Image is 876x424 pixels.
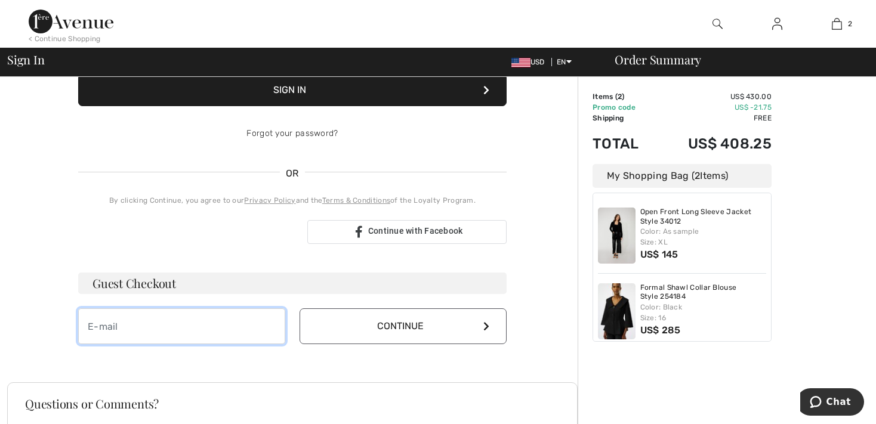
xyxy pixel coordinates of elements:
[29,10,113,33] img: 1ère Avenue
[78,74,507,106] button: Sign In
[78,195,507,206] div: By clicking Continue, you agree to our and the of the Loyalty Program.
[7,54,44,66] span: Sign In
[656,102,772,113] td: US$ -21.75
[300,308,507,344] button: Continue
[848,18,852,29] span: 2
[593,123,656,164] td: Total
[29,33,101,44] div: < Continue Shopping
[712,17,723,31] img: search the website
[656,91,772,102] td: US$ 430.00
[593,102,656,113] td: Promo code
[25,398,560,410] h3: Questions or Comments?
[618,92,622,101] span: 2
[78,308,285,344] input: E-mail
[800,388,864,418] iframe: Opens a widget where you can chat to one of our agents
[640,208,767,226] a: Open Front Long Sleeve Jacket Style 34012
[78,219,298,245] div: Sign in with Google. Opens in new tab
[511,58,550,66] span: USD
[832,17,842,31] img: My Bag
[600,54,869,66] div: Order Summary
[593,113,656,123] td: Shipping
[640,324,681,336] span: US$ 285
[640,302,767,323] div: Color: Black Size: 16
[511,58,530,67] img: US Dollar
[598,283,636,339] img: Formal Shawl Collar Blouse Style 254184
[640,283,767,302] a: Formal Shawl Collar Blouse Style 254184
[244,196,295,205] a: Privacy Policy
[598,208,636,264] img: Open Front Long Sleeve Jacket Style 34012
[640,249,678,260] span: US$ 145
[280,166,305,181] span: OR
[656,113,772,123] td: Free
[78,273,507,294] h3: Guest Checkout
[557,58,572,66] span: EN
[593,91,656,102] td: Items ( )
[307,220,507,244] a: Continue with Facebook
[640,226,767,247] div: Color: As sample Size: XL
[246,128,338,138] a: Forgot your password?
[772,17,782,31] img: My Info
[656,123,772,164] td: US$ 408.25
[807,17,866,31] a: 2
[763,17,792,32] a: Sign In
[322,196,390,205] a: Terms & Conditions
[695,170,700,181] span: 2
[72,219,304,245] iframe: Sign in with Google Button
[593,164,772,188] div: My Shopping Bag ( Items)
[368,226,463,236] span: Continue with Facebook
